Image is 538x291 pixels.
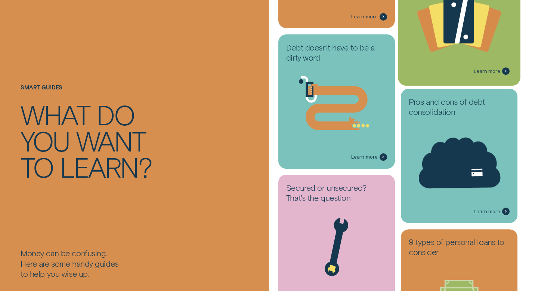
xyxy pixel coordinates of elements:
[351,13,378,20] span: Learn more
[278,34,395,168] a: Debt doesn't have to be a dirty wordLearn more
[21,101,161,180] h4: What do you want to learn?
[21,154,53,180] div: to
[474,68,500,74] span: Learn more
[474,208,500,215] span: Learn more
[409,237,510,260] h3: 9 types of personal loans to consider
[21,248,266,278] div: Money can be confusing. Here are some handy guides to help you wise up.
[351,154,378,160] span: Learn more
[96,101,134,128] div: do
[21,128,69,154] div: you
[76,128,146,154] div: want
[60,154,152,180] div: learn?
[286,183,387,206] h3: Secured or unsecured? That's the question
[286,42,387,65] h3: Debt doesn't have to be a dirty word
[21,101,90,128] div: What
[409,97,510,120] h3: Pros and cons of debt consolidation
[21,84,266,102] h1: Smart guides
[401,89,517,223] a: Pros and cons of debt consolidationLearn more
